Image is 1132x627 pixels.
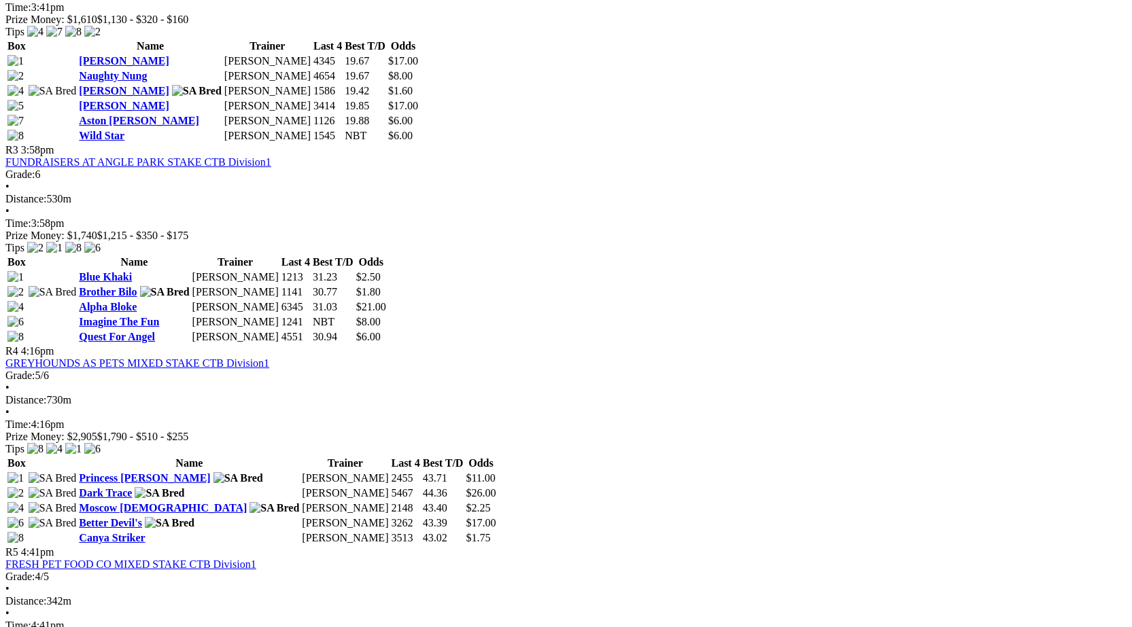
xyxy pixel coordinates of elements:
[281,270,311,284] td: 1213
[65,26,82,38] img: 8
[356,271,381,283] span: $2.50
[5,144,18,156] span: R3
[388,115,413,126] span: $6.00
[312,330,354,344] td: 30.94
[79,301,137,312] a: Alpha Bloke
[65,443,82,455] img: 1
[5,382,10,393] span: •
[7,532,24,544] img: 8
[390,471,420,485] td: 2455
[301,471,389,485] td: [PERSON_NAME]
[79,472,210,484] a: Princess [PERSON_NAME]
[97,230,189,241] span: $1,215 - $350 - $175
[344,84,386,98] td: 19.42
[192,270,279,284] td: [PERSON_NAME]
[312,270,354,284] td: 31.23
[5,14,1127,26] div: Prize Money: $1,610
[281,315,311,329] td: 1241
[344,39,386,53] th: Best T/D
[5,546,18,558] span: R5
[466,517,496,529] span: $17.00
[7,256,26,268] span: Box
[5,193,46,204] span: Distance:
[172,85,222,97] img: SA Bred
[388,55,418,67] span: $17.00
[5,1,31,13] span: Time:
[140,286,190,298] img: SA Bred
[390,516,420,530] td: 3262
[313,99,343,113] td: 3414
[390,501,420,515] td: 2148
[84,26,101,38] img: 2
[84,443,101,455] img: 6
[250,502,299,514] img: SA Bred
[356,331,381,342] span: $6.00
[224,54,311,68] td: [PERSON_NAME]
[5,595,1127,607] div: 342m
[5,370,35,381] span: Grade:
[390,531,420,545] td: 3513
[65,242,82,254] img: 8
[5,607,10,619] span: •
[356,286,381,298] span: $1.80
[29,502,77,514] img: SA Bred
[29,286,77,298] img: SA Bred
[27,26,44,38] img: 4
[79,85,169,96] a: [PERSON_NAME]
[388,85,413,96] span: $1.60
[390,486,420,500] td: 5467
[192,255,279,269] th: Trainer
[21,345,54,357] span: 4:16pm
[224,39,311,53] th: Trainer
[5,230,1127,242] div: Prize Money: $1,740
[84,242,101,254] img: 6
[344,54,386,68] td: 19.67
[7,316,24,328] img: 6
[301,486,389,500] td: [PERSON_NAME]
[356,316,381,327] span: $8.00
[313,84,343,98] td: 1586
[5,1,1127,14] div: 3:41pm
[7,457,26,469] span: Box
[192,315,279,329] td: [PERSON_NAME]
[79,271,132,283] a: Blue Khaki
[224,114,311,128] td: [PERSON_NAME]
[7,286,24,298] img: 2
[390,456,420,470] th: Last 4
[5,583,10,594] span: •
[224,84,311,98] td: [PERSON_NAME]
[79,502,247,514] a: Moscow [DEMOGRAPHIC_DATA]
[7,70,24,82] img: 2
[79,115,199,126] a: Aston [PERSON_NAME]
[29,85,77,97] img: SA Bred
[79,316,159,327] a: Imagine The Fun
[312,285,354,299] td: 30.77
[135,487,184,499] img: SA Bred
[422,501,464,515] td: 43.40
[46,242,63,254] img: 1
[466,487,496,499] span: $26.00
[5,156,271,168] a: FUNDRAISERS AT ANGLE PARK STAKE CTB Division1
[466,532,490,543] span: $1.75
[281,285,311,299] td: 1141
[7,331,24,343] img: 8
[78,255,190,269] th: Name
[301,456,389,470] th: Trainer
[21,144,54,156] span: 3:58pm
[312,315,354,329] td: NBT
[301,501,389,515] td: [PERSON_NAME]
[5,168,35,180] span: Grade:
[5,571,1127,583] div: 4/5
[5,595,46,607] span: Distance:
[422,471,464,485] td: 43.71
[7,517,24,529] img: 6
[79,55,169,67] a: [PERSON_NAME]
[29,472,77,484] img: SA Bred
[192,300,279,314] td: [PERSON_NAME]
[422,486,464,500] td: 44.36
[5,406,10,418] span: •
[29,487,77,499] img: SA Bred
[5,205,10,217] span: •
[388,100,418,111] span: $17.00
[192,330,279,344] td: [PERSON_NAME]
